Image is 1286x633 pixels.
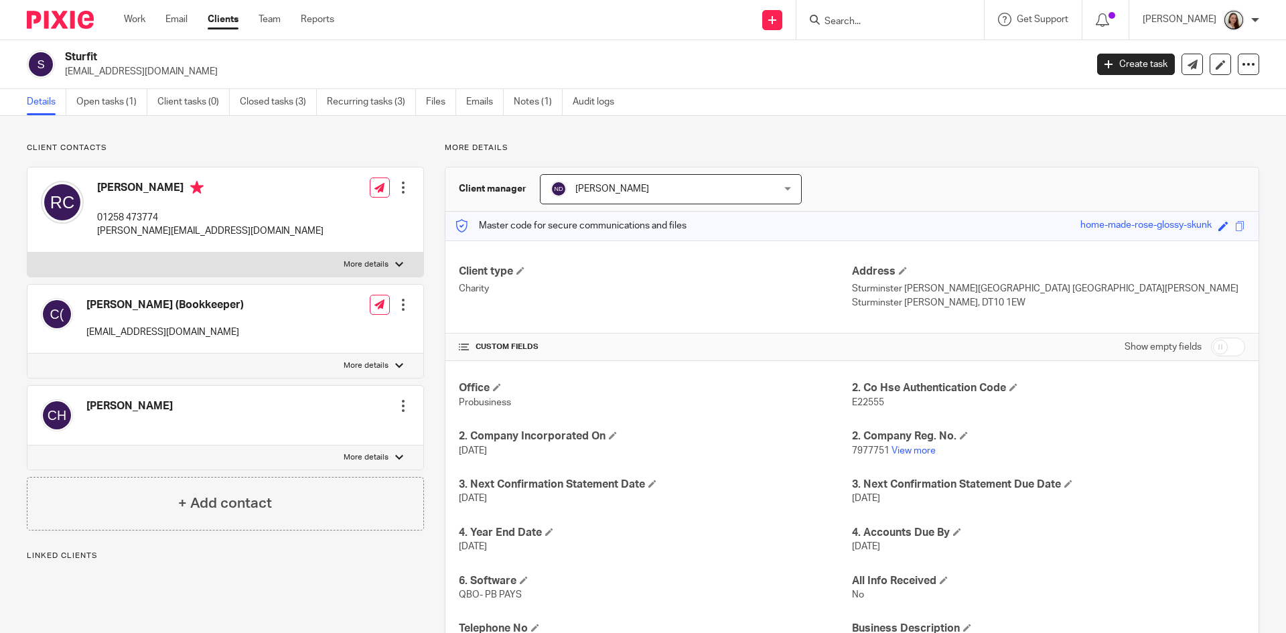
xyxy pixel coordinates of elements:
[459,590,522,600] span: QBO- PB PAYS
[852,494,880,503] span: [DATE]
[459,381,852,395] h4: Office
[551,181,567,197] img: svg%3E
[852,429,1245,443] h4: 2. Company Reg. No.
[86,399,173,413] h4: [PERSON_NAME]
[466,89,504,115] a: Emails
[165,13,188,26] a: Email
[459,182,526,196] h3: Client manager
[327,89,416,115] a: Recurring tasks (3)
[1143,13,1216,26] p: [PERSON_NAME]
[891,446,936,455] a: View more
[301,13,334,26] a: Reports
[41,298,73,330] img: svg%3E
[76,89,147,115] a: Open tasks (1)
[208,13,238,26] a: Clients
[65,65,1077,78] p: [EMAIL_ADDRESS][DOMAIN_NAME]
[852,478,1245,492] h4: 3. Next Confirmation Statement Due Date
[852,265,1245,279] h4: Address
[240,89,317,115] a: Closed tasks (3)
[124,13,145,26] a: Work
[344,452,388,463] p: More details
[459,398,511,407] span: Probusiness
[426,89,456,115] a: Files
[852,296,1245,309] p: Sturminster [PERSON_NAME], DT10 1EW
[1017,15,1068,24] span: Get Support
[459,265,852,279] h4: Client type
[1097,54,1175,75] a: Create task
[459,342,852,352] h4: CUSTOM FIELDS
[852,526,1245,540] h4: 4. Accounts Due By
[459,542,487,551] span: [DATE]
[97,211,324,224] p: 01258 473774
[459,526,852,540] h4: 4. Year End Date
[573,89,624,115] a: Audit logs
[190,181,204,194] i: Primary
[852,574,1245,588] h4: All Info Received
[852,446,889,455] span: 7977751
[259,13,281,26] a: Team
[514,89,563,115] a: Notes (1)
[1223,9,1244,31] img: Profile.png
[97,224,324,238] p: [PERSON_NAME][EMAIL_ADDRESS][DOMAIN_NAME]
[65,50,875,64] h2: Sturfit
[852,282,1245,295] p: Sturminster [PERSON_NAME][GEOGRAPHIC_DATA] [GEOGRAPHIC_DATA][PERSON_NAME]
[27,143,424,153] p: Client contacts
[455,219,687,232] p: Master code for secure communications and files
[459,446,487,455] span: [DATE]
[575,184,649,194] span: [PERSON_NAME]
[178,493,272,514] h4: + Add contact
[86,298,244,312] h4: [PERSON_NAME] (Bookkeeper)
[41,181,84,224] img: svg%3E
[344,259,388,270] p: More details
[852,590,864,600] span: No
[852,398,884,407] span: E22555
[86,326,244,339] p: [EMAIL_ADDRESS][DOMAIN_NAME]
[823,16,944,28] input: Search
[459,494,487,503] span: [DATE]
[27,11,94,29] img: Pixie
[97,181,324,198] h4: [PERSON_NAME]
[459,478,852,492] h4: 3. Next Confirmation Statement Date
[459,429,852,443] h4: 2. Company Incorporated On
[1080,218,1212,234] div: home-made-rose-glossy-skunk
[852,542,880,551] span: [DATE]
[41,399,73,431] img: svg%3E
[27,551,424,561] p: Linked clients
[459,574,852,588] h4: 6. Software
[27,89,66,115] a: Details
[27,50,55,78] img: svg%3E
[157,89,230,115] a: Client tasks (0)
[459,282,852,295] p: Charity
[445,143,1259,153] p: More details
[344,360,388,371] p: More details
[1125,340,1202,354] label: Show empty fields
[852,381,1245,395] h4: 2. Co Hse Authentication Code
